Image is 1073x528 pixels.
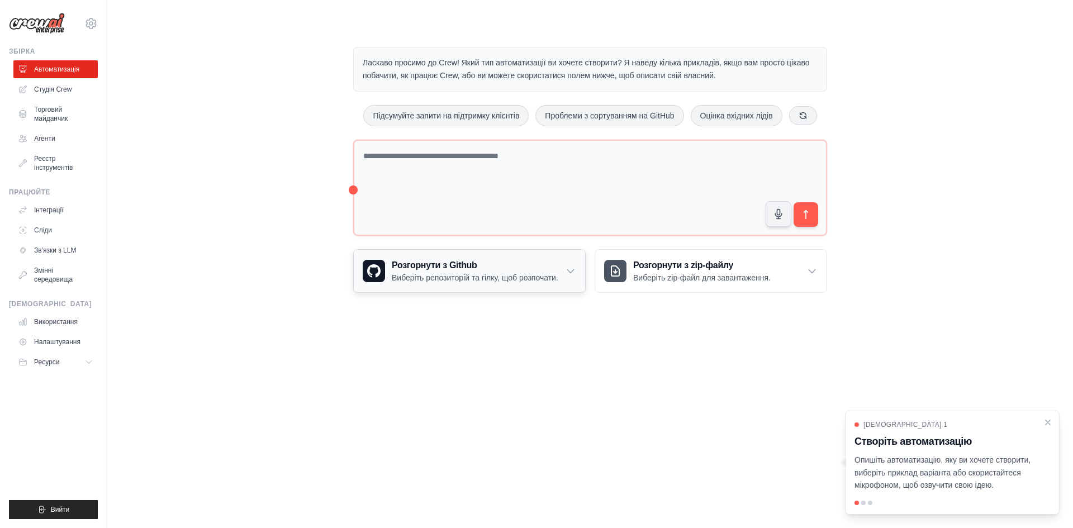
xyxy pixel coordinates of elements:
button: Ресурси [13,353,98,371]
font: Інтеграції [34,206,64,214]
font: [DEMOGRAPHIC_DATA] [9,300,92,308]
font: Вийти [51,506,70,513]
font: Сліди [34,226,52,234]
font: Підсумуйте запити на підтримку клієнтів [373,111,519,120]
font: Збірка [9,47,35,55]
a: Студія Crew [13,80,98,98]
font: Агенти [34,135,55,142]
font: Виберіть репозиторій та гілку, щоб розпочати. [392,273,558,282]
div: Віджет чату [1017,474,1073,528]
font: Автоматизація [34,65,79,73]
a: Налаштування [13,333,98,351]
button: Вийти [9,500,98,519]
font: Створіть автоматизацію [854,436,972,447]
a: Торговий майданчик [13,101,98,127]
a: Використання [13,313,98,331]
font: Ресурси [34,358,59,366]
iframe: Chat Widget [1017,474,1073,528]
a: Автоматизація [13,60,98,78]
font: [DEMOGRAPHIC_DATA] 1 [863,421,947,429]
font: Проблеми з сортуванням на GitHub [545,111,674,120]
font: Змінні середовища [34,267,73,283]
font: Виберіть zip-файл для завантаження. [633,273,771,282]
button: Закрити покрокове керівництво [1043,418,1052,427]
a: Сліди [13,221,98,239]
a: Агенти [13,130,98,148]
font: Розгорнути з zip-файлу [633,260,733,270]
font: Оцінка вхідних лідів [700,111,773,120]
font: Реєстр інструментів [34,155,73,172]
a: Змінні середовища [13,261,98,288]
font: Використання [34,318,78,326]
font: Торговий майданчик [34,106,68,122]
button: Підсумуйте запити на підтримку клієнтів [363,105,529,126]
font: Ласкаво просимо до Crew! Який тип автоматизації ви хочете створити? Я наведу кілька прикладів, як... [363,58,809,80]
a: Інтеграції [13,201,98,219]
font: Зв'язки з LLM [34,246,76,254]
font: Опишіть автоматизацію, яку ви хочете створити, виберіть приклад варіанта або скористайтеся мікроф... [854,455,1031,490]
font: Розгорнути з Github [392,260,477,270]
button: Оцінка вхідних лідів [691,105,782,126]
a: Зв'язки з LLM [13,241,98,259]
a: Реєстр інструментів [13,150,98,177]
font: Студія Crew [34,85,72,93]
img: Логотип [9,13,65,34]
font: Налаштування [34,338,80,346]
button: Проблеми з сортуванням на GitHub [535,105,683,126]
font: Працюйте [9,188,50,196]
